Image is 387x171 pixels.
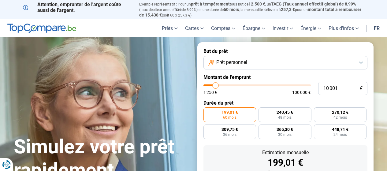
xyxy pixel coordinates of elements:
span: 60 mois [224,7,239,12]
span: € [360,86,363,91]
span: 12.500 € [248,2,265,6]
span: 365,30 € [277,127,293,132]
span: 257,3 € [281,7,295,12]
span: 1 250 € [203,90,217,95]
p: Attention, emprunter de l'argent coûte aussi de l'argent. [23,2,132,13]
span: montant total à rembourser de 15.438 € [139,7,361,17]
span: 240,45 € [277,110,293,114]
a: Comptes [207,19,239,37]
a: Énergie [297,19,325,37]
span: 60 mois [223,116,236,119]
span: 36 mois [223,133,236,136]
label: Montant de l'emprunt [203,74,367,80]
img: TopCompare [7,24,76,33]
span: fixe [174,7,182,12]
span: 309,75 € [221,127,238,132]
span: 30 mois [278,133,292,136]
p: Exemple représentatif : Pour un tous but de , un (taux débiteur annuel de 8,99%) et une durée de ... [139,2,364,18]
a: Investir [269,19,297,37]
span: 448,71 € [332,127,348,132]
span: 270,12 € [332,110,348,114]
div: Estimation mensuelle [208,150,363,155]
span: 199,01 € [221,110,238,114]
span: 48 mois [278,116,292,119]
span: prêt à tempérament [191,2,230,6]
a: Cartes [181,19,207,37]
span: TAEG (Taux annuel effectif global) de 8,99% [271,2,356,6]
label: But du prêt [203,48,367,54]
a: Plus d'infos [325,19,363,37]
label: Durée du prêt [203,100,367,106]
a: Épargne [239,19,269,37]
button: Prêt personnel [203,56,367,69]
a: fr [370,19,383,37]
a: Prêts [158,19,181,37]
span: 100 000 € [292,90,311,95]
span: 42 mois [333,116,347,119]
div: 199,01 € [208,158,363,167]
span: 24 mois [333,133,347,136]
span: Prêt personnel [216,59,247,66]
